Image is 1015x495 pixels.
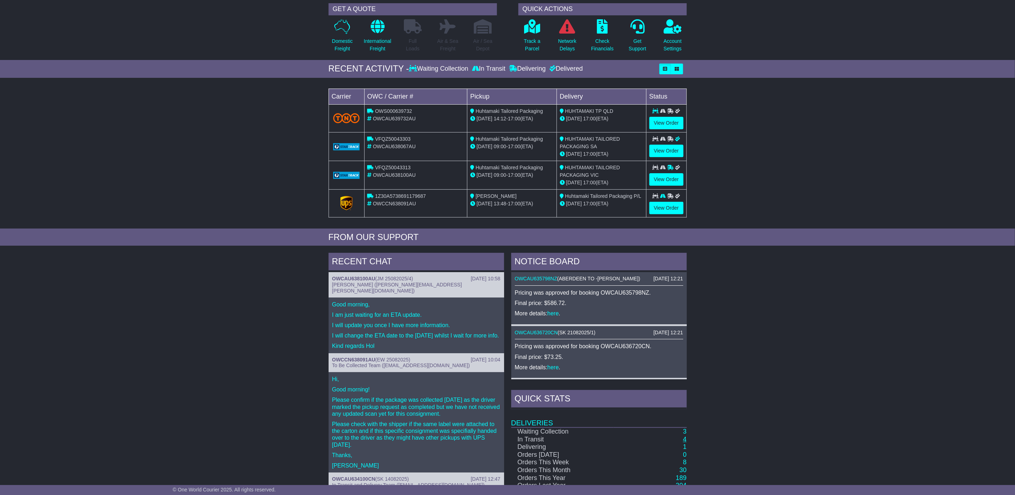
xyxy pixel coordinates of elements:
span: OWCAU639732AU [373,116,416,121]
p: More details: . [515,364,683,371]
span: 17:00 [508,116,521,121]
span: JM 25082025/4 [377,276,412,281]
div: (ETA) [560,150,643,158]
span: 17:00 [508,144,521,149]
span: [PERSON_NAME] ([PERSON_NAME][EMAIL_ADDRESS][PERSON_NAME][DOMAIN_NAME]) [332,282,462,294]
div: [DATE] 12:21 [653,330,683,336]
span: Huhtamaki Tailored Packaging [476,136,543,142]
a: 8 [683,459,686,466]
span: VFQZ50043303 [375,136,411,142]
td: Orders [DATE] [511,451,614,459]
a: 189 [676,474,686,481]
span: Huhtamaki Tailored Packaging P/L [565,193,641,199]
div: GET A QUOTE [329,3,497,15]
span: [DATE] [477,144,492,149]
span: Huhtamaki Tailored Packaging [476,108,543,114]
a: DomesticFreight [331,19,353,56]
a: here [547,364,559,370]
td: Carrier [329,89,364,104]
a: AccountSettings [663,19,682,56]
span: [DATE] [566,201,582,206]
p: I will change the ETA date to the [DATE] whilst I wait for more info. [332,332,501,339]
span: HUHTAMAKI TP QLD [565,108,613,114]
img: GetCarrierServiceLogo [340,196,352,210]
span: VFQZ50043313 [375,165,411,170]
a: OWCAU635798NZ [515,276,557,281]
div: Quick Stats [511,390,687,409]
a: 304 [676,482,686,489]
div: ( ) [515,276,683,282]
td: Delivery [557,89,646,104]
a: OWCAU638100AU [332,276,375,281]
span: [DATE] [477,172,492,178]
p: Track a Parcel [524,37,541,52]
span: SK 21082025/1 [559,330,594,335]
span: 17:00 [583,116,596,121]
span: To Be Collected Team ([EMAIL_ADDRESS][DOMAIN_NAME]) [332,362,470,368]
span: 13:48 [494,201,506,206]
p: Get Support [629,37,646,52]
p: International Freight [364,37,391,52]
a: CheckFinancials [591,19,614,56]
span: 17:00 [583,180,596,185]
td: Delivering [511,443,614,451]
td: Orders This Week [511,459,614,466]
span: [PERSON_NAME] [476,193,517,199]
span: 17:00 [508,172,521,178]
td: In Transit [511,436,614,444]
div: - (ETA) [470,115,554,122]
div: [DATE] 12:47 [471,476,500,482]
td: Pickup [467,89,557,104]
a: View Order [649,202,684,214]
p: Check Financials [591,37,614,52]
td: Orders Last Year [511,482,614,490]
div: Delivering [507,65,548,73]
div: ( ) [332,357,501,363]
div: QUICK ACTIONS [518,3,687,15]
a: Track aParcel [524,19,541,56]
p: Full Loads [404,37,422,52]
span: HUHTAMAKI TAILORED PACKAGING SA [560,136,620,149]
p: Final price: $73.25. [515,354,683,360]
span: In Transit and Delivery Team ([EMAIL_ADDRESS][DOMAIN_NAME]) [332,482,485,488]
div: - (ETA) [470,200,554,207]
p: Network Delays [558,37,576,52]
a: View Order [649,173,684,186]
span: © One World Courier 2025. All rights reserved. [173,487,276,492]
span: SK 14082025 [377,476,407,482]
p: More details: . [515,310,683,317]
a: 3 [683,428,686,435]
div: ( ) [515,330,683,336]
div: In Transit [470,65,507,73]
span: [DATE] [477,201,492,206]
p: Please check with the shipper if the same label were attached to the carton and if this specific ... [332,421,501,448]
span: 1Z30A5738691179687 [375,193,426,199]
div: Delivered [548,65,583,73]
td: Orders This Month [511,466,614,474]
p: Air & Sea Freight [437,37,458,52]
div: ( ) [332,476,501,482]
td: Orders This Year [511,474,614,482]
div: Waiting Collection [409,65,470,73]
div: RECENT CHAT [329,253,504,272]
a: GetSupport [628,19,646,56]
img: GetCarrierServiceLogo [333,172,360,179]
span: [DATE] [477,116,492,121]
td: OWC / Carrier # [364,89,467,104]
p: Good morning, [332,301,501,308]
p: Air / Sea Depot [473,37,493,52]
span: 09:00 [494,172,506,178]
a: OWCAU636720CN [515,330,558,335]
p: I will update you once I have more information. [332,322,501,329]
div: (ETA) [560,200,643,207]
span: OWCAU638067AU [373,144,416,149]
p: Kind regards Hol [332,342,501,349]
span: ABERDEEN TO -[PERSON_NAME] [559,276,639,281]
div: [DATE] 12:21 [653,276,683,282]
a: 1 [683,443,686,450]
div: RECENT ACTIVITY - [329,64,409,74]
span: 17:00 [583,201,596,206]
a: 4 [683,436,686,443]
p: Pricing was approved for booking OWCAU635798NZ. [515,289,683,296]
a: View Order [649,117,684,129]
